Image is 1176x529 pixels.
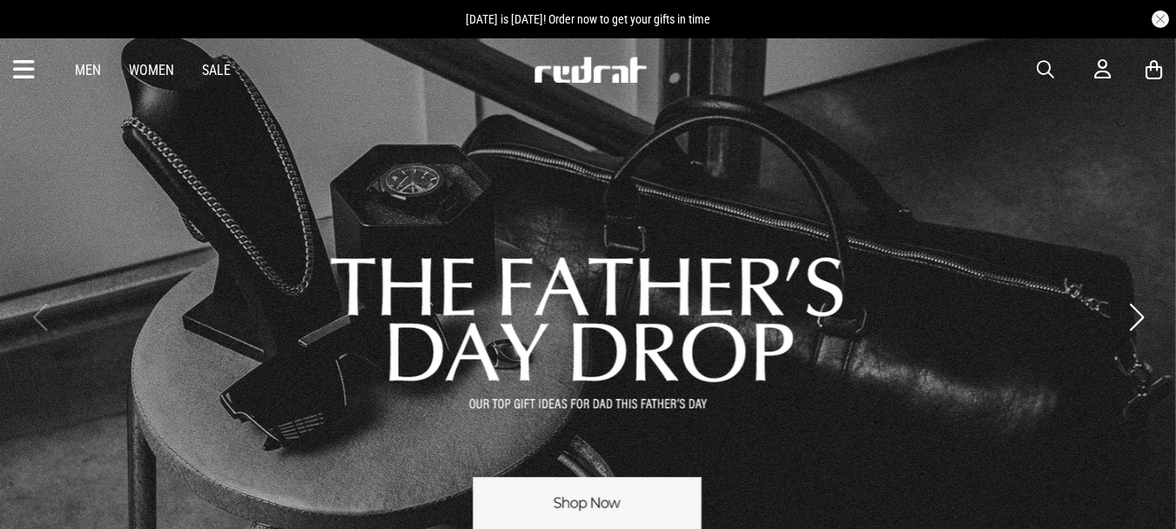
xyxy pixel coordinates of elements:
a: Men [75,62,101,78]
button: Previous slide [28,298,51,336]
a: Women [129,62,174,78]
span: [DATE] is [DATE]! Order now to get your gifts in time [466,12,710,26]
a: Sale [202,62,231,78]
button: Next slide [1125,298,1148,336]
img: Redrat logo [533,57,648,83]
